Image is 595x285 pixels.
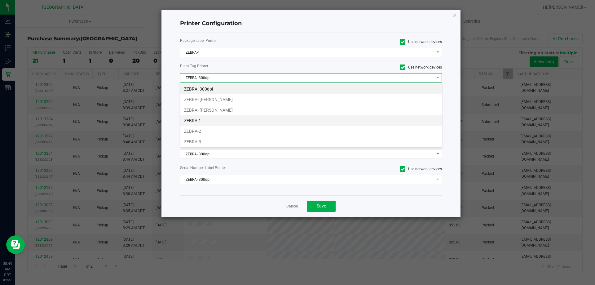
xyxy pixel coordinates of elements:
li: ZEBRA- [PERSON_NAME] [180,94,442,105]
span: ZEBRA- 300dpi [180,73,434,82]
label: Use network devices [316,166,442,172]
span: ZEBRA- 300dpi [180,175,434,184]
label: Use network devices [316,39,442,45]
li: ZEBRA- 300dpi [180,84,442,94]
h4: Printer Configuration [180,20,442,28]
li: ZEBRA- [PERSON_NAME] [180,105,442,115]
span: ZEBRA-1 [180,48,434,57]
li: ZEBRA-2 [180,126,442,136]
li: ZEBRA-3 [180,136,442,147]
label: Serial Number Label Printer [180,165,306,171]
label: Package Label Printer [180,38,306,43]
span: ZEBRA- 300dpi [180,150,434,158]
label: Plant Tag Printer [180,63,306,69]
li: ZEBRA-1 [180,115,442,126]
iframe: Resource center [6,235,25,254]
button: Save [307,201,336,212]
span: Save [317,203,326,208]
label: Use network devices [316,65,442,70]
a: Cancel [286,204,298,209]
